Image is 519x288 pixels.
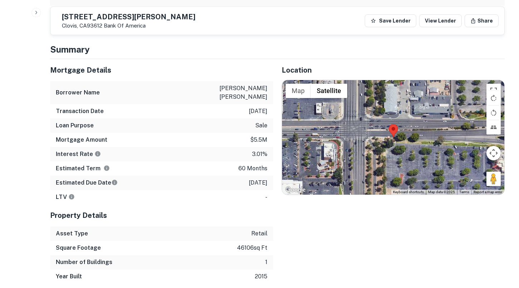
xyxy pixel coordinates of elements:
[103,165,110,171] svg: Term is based on a standard schedule for this type of loan.
[56,164,110,173] h6: Estimated Term
[104,23,146,29] a: Bank Of America
[62,23,195,29] p: Clovis, CA93612
[56,121,94,130] h6: Loan Purpose
[365,14,416,27] button: Save Lender
[56,179,118,187] h6: Estimated Due Date
[284,185,307,195] img: Google
[249,179,267,187] p: [DATE]
[486,172,501,186] button: Drag Pegman onto the map to open Street View
[56,244,101,252] h6: Square Footage
[50,65,273,75] h5: Mortgage Details
[203,84,267,101] p: [PERSON_NAME] [PERSON_NAME]
[150,6,208,26] td: Mortgage Deed
[465,14,499,27] button: Share
[255,272,267,281] p: 2015
[56,136,107,144] h6: Mortgage Amount
[56,193,75,201] h6: LTV
[56,107,104,116] h6: Transaction Date
[486,106,501,120] button: Rotate map counterclockwise
[255,121,267,130] p: sale
[393,190,424,195] button: Keyboard shortcuts
[265,193,267,201] p: -
[68,194,75,200] svg: LTVs displayed on the website are for informational purposes only and may be reported incorrectly...
[50,43,505,56] h4: Summary
[50,210,273,221] h5: Property Details
[486,120,501,135] button: Tilt map
[284,185,307,195] a: Open this area in Google Maps (opens a new window)
[486,146,501,160] button: Map camera controls
[286,84,311,98] button: Show street map
[486,84,501,98] button: Toggle fullscreen view
[56,88,100,97] h6: Borrower Name
[249,107,267,116] p: [DATE]
[237,244,267,252] p: 46106 sq ft
[252,150,267,158] p: 3.01%
[311,84,347,98] button: Show satellite imagery
[208,6,461,26] td: pdf
[62,13,195,20] h5: [STREET_ADDRESS][PERSON_NAME]
[111,179,118,186] svg: Estimate is based on a standard schedule for this type of loan.
[251,229,267,238] p: retail
[419,14,462,27] a: View Lender
[238,164,267,173] p: 60 months
[94,151,101,157] svg: The interest rates displayed on the website are for informational purposes only and may be report...
[56,229,88,238] h6: Asset Type
[56,258,112,267] h6: Number of Buildings
[265,258,267,267] p: 1
[250,136,267,144] p: $5.5m
[56,272,82,281] h6: Year Built
[486,91,501,105] button: Rotate map clockwise
[56,150,101,158] h6: Interest Rate
[459,190,469,194] a: Terms (opens in new tab)
[282,65,505,75] h5: Location
[50,6,150,26] td: 920 [PERSON_NAME] - deed.pdf
[474,190,502,194] a: Report a map error
[428,190,455,194] span: Map data ©2025
[483,231,519,265] iframe: Chat Widget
